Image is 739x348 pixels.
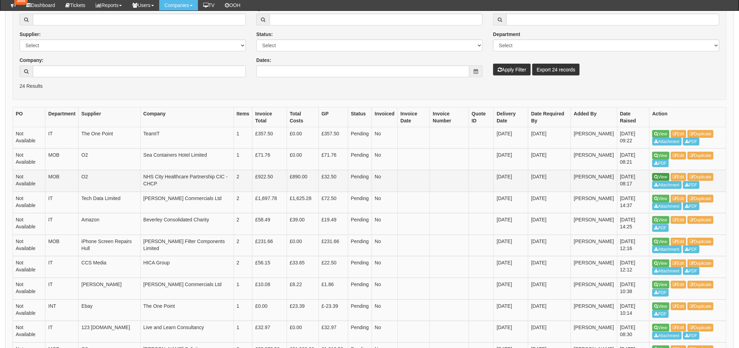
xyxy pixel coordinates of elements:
[79,192,140,213] td: Tech Data Limited
[372,213,398,235] td: No
[494,321,528,343] td: [DATE]
[234,149,253,170] td: 1
[671,216,687,224] a: Edit
[319,235,348,256] td: £231.66
[13,149,45,170] td: Not Available
[348,256,372,278] td: Pending
[671,152,687,159] a: Edit
[688,281,714,289] a: Duplicate
[253,299,287,321] td: £0.00
[253,192,287,213] td: £1,697.78
[13,170,45,192] td: Not Available
[20,57,43,64] label: Company:
[652,238,670,246] a: View
[671,303,687,310] a: Edit
[256,57,271,64] label: Dates:
[348,213,372,235] td: Pending
[372,107,398,127] th: Invoiced
[234,213,253,235] td: 2
[79,213,140,235] td: Amazon
[234,278,253,299] td: 1
[13,235,45,256] td: Not Available
[688,152,714,159] a: Duplicate
[45,299,79,321] td: INT
[287,321,319,343] td: £0.00
[652,138,682,145] a: Attachment
[253,256,287,278] td: £56.15
[253,278,287,299] td: £10.08
[140,127,234,149] td: TeamIT
[494,213,528,235] td: [DATE]
[256,31,273,38] label: Status:
[234,256,253,278] td: 2
[79,321,140,343] td: 123 [DOMAIN_NAME]
[140,256,234,278] td: HICA Group
[234,170,253,192] td: 2
[372,127,398,149] td: No
[319,192,348,213] td: £72.50
[287,256,319,278] td: £33.65
[140,192,234,213] td: [PERSON_NAME] Commercials Ltd
[430,107,469,127] th: Invoice Number
[287,127,319,149] td: £0.00
[45,192,79,213] td: IT
[652,173,670,181] a: View
[13,321,45,343] td: Not Available
[372,256,398,278] td: No
[79,149,140,170] td: O2
[319,256,348,278] td: £22.50
[79,256,140,278] td: CCS Media
[319,149,348,170] td: £71.76
[79,278,140,299] td: [PERSON_NAME]
[571,321,617,343] td: [PERSON_NAME]
[528,127,571,149] td: [DATE]
[140,213,234,235] td: Beverley Consolidated Charity
[528,170,571,192] td: [DATE]
[652,130,670,138] a: View
[253,235,287,256] td: £231.66
[372,278,398,299] td: No
[671,238,687,246] a: Edit
[528,149,571,170] td: [DATE]
[372,235,398,256] td: No
[688,173,714,181] a: Duplicate
[13,278,45,299] td: Not Available
[528,278,571,299] td: [DATE]
[372,170,398,192] td: No
[253,149,287,170] td: £71.76
[671,281,687,289] a: Edit
[253,107,287,127] th: Invoice Total
[652,246,682,253] a: Attachment
[469,107,494,127] th: Quote ID
[79,170,140,192] td: O2
[494,127,528,149] td: [DATE]
[617,149,650,170] td: [DATE] 08:21
[287,299,319,321] td: £23.39
[45,235,79,256] td: MOB
[617,192,650,213] td: [DATE] 14:37
[494,235,528,256] td: [DATE]
[571,127,617,149] td: [PERSON_NAME]
[652,195,670,203] a: View
[688,195,714,203] a: Duplicate
[688,216,714,224] a: Duplicate
[494,278,528,299] td: [DATE]
[671,130,687,138] a: Edit
[13,127,45,149] td: Not Available
[528,299,571,321] td: [DATE]
[140,299,234,321] td: The One Point
[287,170,319,192] td: £890.00
[617,256,650,278] td: [DATE] 12:12
[652,267,682,275] a: Attachment
[79,127,140,149] td: The One Point
[571,235,617,256] td: [PERSON_NAME]
[348,321,372,343] td: Pending
[234,127,253,149] td: 1
[79,299,140,321] td: Ebay
[528,321,571,343] td: [DATE]
[652,289,669,297] a: PDF
[683,203,700,210] a: PDF
[652,203,682,210] a: Attachment
[319,127,348,149] td: £357.50
[688,260,714,267] a: Duplicate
